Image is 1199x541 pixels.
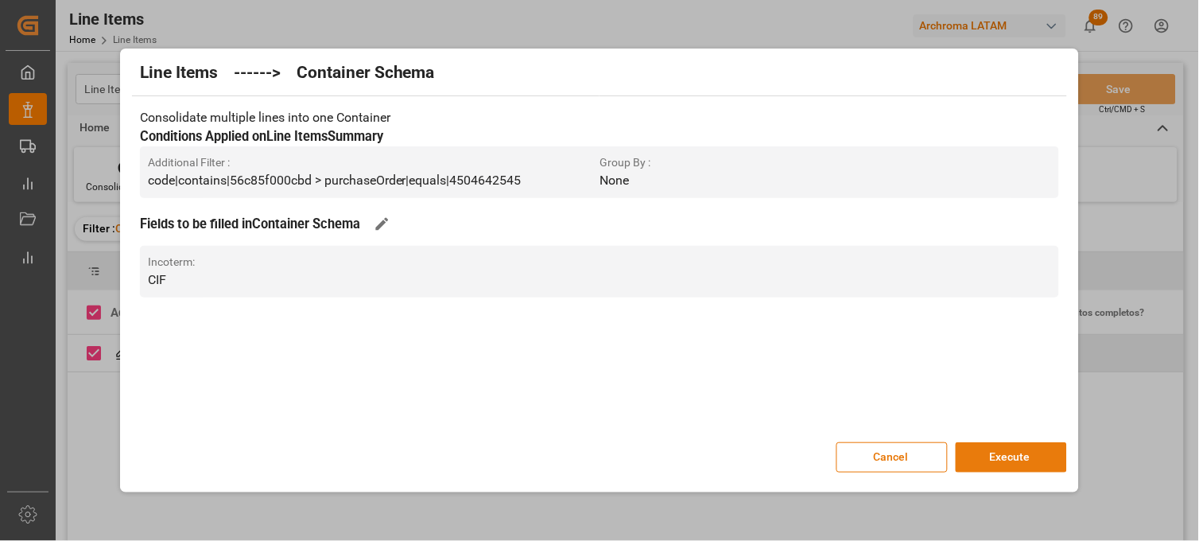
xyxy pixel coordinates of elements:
[599,154,1051,171] span: Group By :
[956,442,1067,473] button: Execute
[836,442,948,473] button: Cancel
[148,254,599,270] span: Incoterm :
[297,60,435,86] h2: Container Schema
[148,171,599,190] p: code|contains|56c85f000cbd > purchaseOrder|equals|4504642545
[148,270,599,290] p: CIF
[234,60,281,86] h2: ------>
[140,215,360,235] h3: Fields to be filled in Container Schema
[140,60,218,86] h2: Line Items
[599,171,1051,190] p: None
[140,127,1059,147] h3: Conditions Applied on Line Items Summary
[140,108,1059,127] p: Consolidate multiple lines into one Container
[148,154,599,171] span: Additional Filter :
